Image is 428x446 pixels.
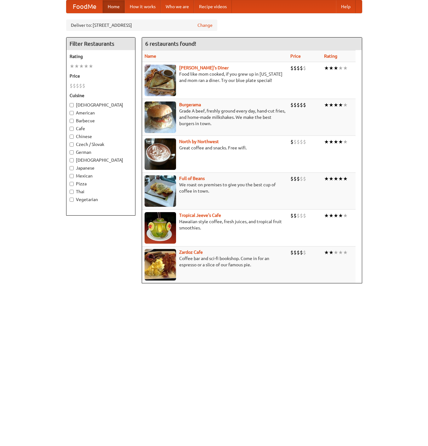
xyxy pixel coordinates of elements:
[70,53,132,60] h5: Rating
[300,212,303,219] li: $
[70,73,132,79] h5: Price
[336,0,356,13] a: Help
[334,138,338,145] li: ★
[179,250,203,255] b: Zardoz Cafe
[290,212,294,219] li: $
[70,125,132,132] label: Cafe
[145,175,176,207] img: beans.jpg
[66,0,103,13] a: FoodMe
[324,101,329,108] li: ★
[70,158,74,162] input: [DEMOGRAPHIC_DATA]
[70,110,132,116] label: American
[125,0,161,13] a: How it works
[145,71,285,84] p: Food like mom cooked, if you grew up in [US_STATE] and mom ran a diner. Try our blue plate special!
[303,101,306,108] li: $
[297,101,300,108] li: $
[329,65,334,72] li: ★
[303,138,306,145] li: $
[294,101,297,108] li: $
[70,157,132,163] label: [DEMOGRAPHIC_DATA]
[343,175,348,182] li: ★
[294,249,297,256] li: $
[70,133,132,140] label: Chinese
[70,190,74,194] input: Thai
[145,138,176,170] img: north.jpg
[73,82,76,89] li: $
[343,65,348,72] li: ★
[145,145,285,151] p: Great coffee and snacks. Free wifi.
[179,176,205,181] a: Full of Beans
[145,41,196,47] ng-pluralize: 6 restaurants found!
[290,138,294,145] li: $
[303,65,306,72] li: $
[179,102,201,107] a: Burgerama
[334,249,338,256] li: ★
[300,138,303,145] li: $
[70,118,132,124] label: Barbecue
[194,0,232,13] a: Recipe videos
[297,138,300,145] li: $
[70,181,132,187] label: Pizza
[70,166,74,170] input: Japanese
[329,249,334,256] li: ★
[145,212,176,244] img: jeeves.jpg
[290,65,294,72] li: $
[297,212,300,219] li: $
[70,82,73,89] li: $
[161,0,194,13] a: Who we are
[338,65,343,72] li: ★
[290,101,294,108] li: $
[329,175,334,182] li: ★
[70,92,132,99] h5: Cuisine
[334,175,338,182] li: ★
[329,138,334,145] li: ★
[300,175,303,182] li: $
[324,54,337,59] a: Rating
[338,175,343,182] li: ★
[145,108,285,127] p: Grade A beef, freshly ground every day, hand-cut fries, and home-made milkshakes. We make the bes...
[76,82,79,89] li: $
[70,142,74,147] input: Czech / Slovak
[70,188,132,195] label: Thai
[179,139,219,144] a: North by Northwest
[179,65,229,70] b: [PERSON_NAME]'s Diner
[70,102,132,108] label: [DEMOGRAPHIC_DATA]
[84,63,88,70] li: ★
[70,196,132,203] label: Vegetarian
[70,103,74,107] input: [DEMOGRAPHIC_DATA]
[343,212,348,219] li: ★
[338,249,343,256] li: ★
[300,101,303,108] li: $
[329,101,334,108] li: ★
[303,212,306,219] li: $
[179,213,221,218] a: Tropical Jeeve's Cafe
[338,138,343,145] li: ★
[343,101,348,108] li: ★
[66,20,217,31] div: Deliver to: [STREET_ADDRESS]
[70,150,74,154] input: German
[294,138,297,145] li: $
[338,212,343,219] li: ★
[324,249,329,256] li: ★
[334,65,338,72] li: ★
[145,54,156,59] a: Name
[145,218,285,231] p: Hawaiian style coffee, fresh juices, and tropical fruit smoothies.
[297,249,300,256] li: $
[300,65,303,72] li: $
[70,198,74,202] input: Vegetarian
[303,249,306,256] li: $
[70,63,74,70] li: ★
[324,65,329,72] li: ★
[82,82,85,89] li: $
[70,111,74,115] input: American
[88,63,93,70] li: ★
[290,249,294,256] li: $
[297,65,300,72] li: $
[294,65,297,72] li: $
[324,138,329,145] li: ★
[66,38,135,50] h4: Filter Restaurants
[334,101,338,108] li: ★
[324,212,329,219] li: ★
